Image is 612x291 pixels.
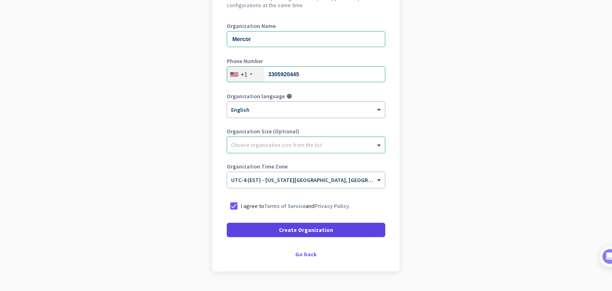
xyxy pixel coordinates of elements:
span: Create Organization [279,226,333,234]
label: Organization Size (Optional) [227,129,385,134]
label: Organization language [227,93,285,99]
label: Organization Time Zone [227,164,385,169]
input: 201-555-0123 [227,66,385,82]
div: Go back [227,251,385,257]
a: Privacy Policy [314,202,349,210]
div: +1 [241,70,247,78]
p: I agree to and [241,202,349,210]
input: What is the name of your organization? [227,31,385,47]
button: Create Organization [227,223,385,237]
label: Organization Name [227,23,385,29]
label: Phone Number [227,58,385,64]
i: help [286,93,292,99]
a: Terms of Service [264,202,306,210]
